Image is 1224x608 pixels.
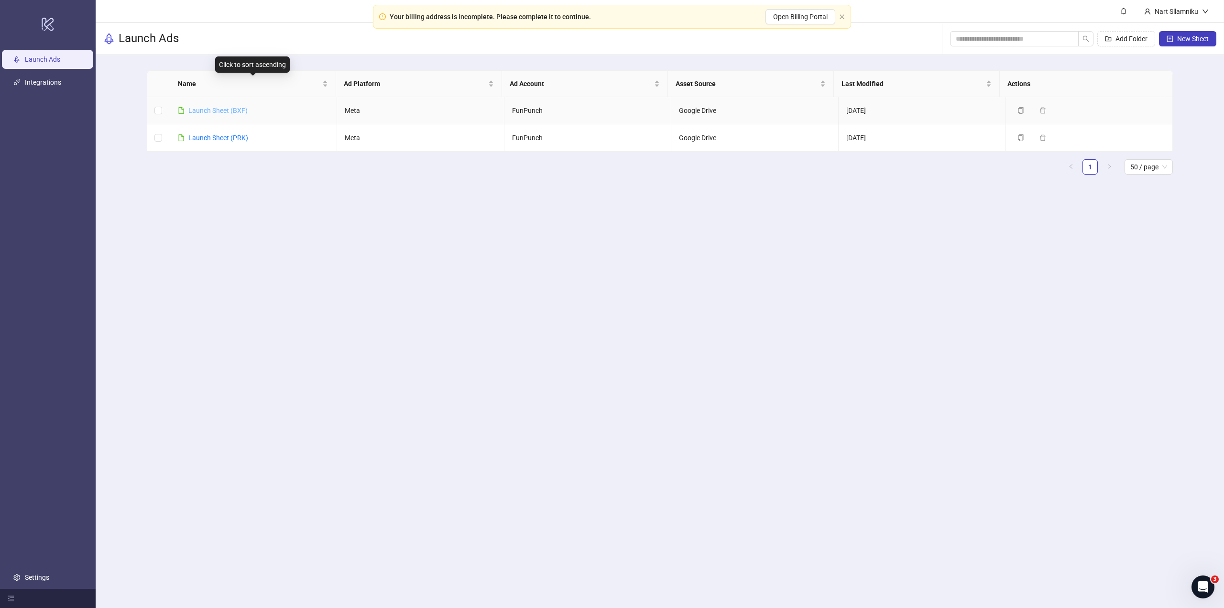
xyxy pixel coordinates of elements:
span: right [1106,164,1112,169]
span: rocket [103,33,115,44]
span: plus-square [1167,35,1173,42]
span: exclamation-circle [379,13,386,20]
th: Name [170,71,336,97]
span: folder-add [1105,35,1112,42]
div: Page Size [1125,159,1173,175]
span: Ad Platform [344,78,486,89]
span: Name [178,78,320,89]
span: down [1202,8,1209,15]
button: New Sheet [1159,31,1216,46]
a: Launch Sheet (PRK) [188,134,248,142]
span: bell [1120,8,1127,14]
div: Nart Sllamniku [1151,6,1202,17]
span: delete [1039,107,1046,114]
td: Google Drive [671,97,839,124]
span: 50 / page [1130,160,1167,174]
span: left [1068,164,1074,169]
a: 1 [1083,160,1097,174]
span: file [178,134,185,141]
th: Ad Platform [336,71,502,97]
span: Add Folder [1115,35,1147,43]
td: Meta [337,124,504,152]
span: Last Modified [841,78,984,89]
span: copy [1017,107,1024,114]
td: [DATE] [839,97,1006,124]
span: user [1144,8,1151,15]
button: right [1102,159,1117,175]
a: Launch Ads [25,55,60,63]
button: close [839,14,845,20]
th: Asset Source [668,71,834,97]
button: Add Folder [1097,31,1155,46]
li: Next Page [1102,159,1117,175]
a: Settings [25,574,49,581]
span: file [178,107,185,114]
th: Ad Account [502,71,668,97]
span: copy [1017,134,1024,141]
td: [DATE] [839,124,1006,152]
span: 3 [1211,575,1219,583]
h3: Launch Ads [119,31,179,46]
span: New Sheet [1177,35,1209,43]
th: Actions [1000,71,1166,97]
td: FunPunch [504,97,672,124]
span: search [1082,35,1089,42]
th: Last Modified [834,71,1000,97]
button: Open Billing Portal [765,9,835,24]
iframe: Intercom live chat [1191,575,1214,598]
span: Ad Account [510,78,652,89]
td: Google Drive [671,124,839,152]
span: Asset Source [676,78,818,89]
a: Launch Sheet (BXF) [188,107,248,114]
span: delete [1039,134,1046,141]
span: Open Billing Portal [773,13,828,21]
div: Your billing address is incomplete. Please complete it to continue. [390,11,591,22]
li: 1 [1082,159,1098,175]
td: Meta [337,97,504,124]
li: Previous Page [1063,159,1079,175]
button: left [1063,159,1079,175]
td: FunPunch [504,124,672,152]
a: Integrations [25,78,61,86]
span: menu-fold [8,595,14,602]
div: Click to sort ascending [215,56,290,73]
